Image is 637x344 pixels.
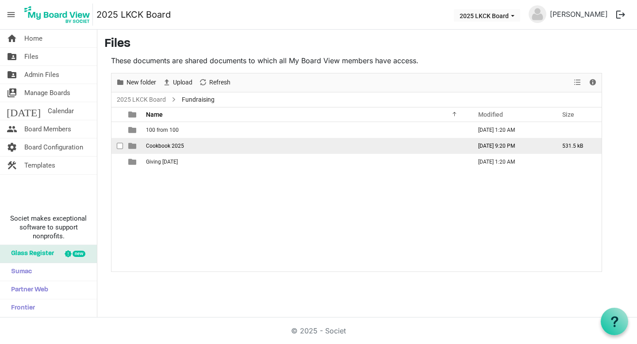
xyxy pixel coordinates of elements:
td: September 16, 2025 9:20 PM column header Modified [469,138,553,154]
span: Home [24,30,42,47]
div: View [570,73,585,92]
a: © 2025 - Societ [291,326,346,335]
td: September 09, 2025 1:20 AM column header Modified [469,122,553,138]
span: Templates [24,157,55,174]
span: Upload [172,77,193,88]
td: is template cell column header Size [553,154,602,170]
td: is template cell column header type [123,138,143,154]
a: 2025 LKCK Board [96,6,171,23]
button: New folder [115,77,158,88]
p: These documents are shared documents to which all My Board View members have access. [111,55,602,66]
span: Modified [478,111,503,118]
span: [DATE] [7,102,41,120]
span: Frontier [7,299,35,317]
span: menu [3,6,19,23]
td: checkbox [111,138,123,154]
td: is template cell column header type [123,154,143,170]
div: Upload [159,73,196,92]
button: Upload [161,77,194,88]
span: home [7,30,17,47]
img: no-profile-picture.svg [529,5,546,23]
td: 531.5 kB is template cell column header Size [553,138,602,154]
span: Cookbook 2025 [146,143,184,149]
div: Refresh [196,73,234,92]
h3: Files [104,37,630,52]
span: Manage Boards [24,84,70,102]
span: Glass Register [7,245,54,263]
td: checkbox [111,154,123,170]
span: Giving [DATE] [146,159,178,165]
button: View dropdownbutton [572,77,583,88]
div: new [73,251,85,257]
span: Name [146,111,163,118]
span: Societ makes exceptional software to support nonprofits. [4,214,93,241]
span: Admin Files [24,66,59,84]
span: 100 from 100 [146,127,179,133]
span: Files [24,48,38,65]
div: Details [585,73,600,92]
span: Board Configuration [24,138,83,156]
button: Details [587,77,599,88]
td: September 09, 2025 1:20 AM column header Modified [469,154,553,170]
span: folder_shared [7,66,17,84]
span: Board Members [24,120,71,138]
a: [PERSON_NAME] [546,5,611,23]
a: 2025 LKCK Board [115,94,168,105]
span: folder_shared [7,48,17,65]
span: people [7,120,17,138]
span: Size [562,111,574,118]
td: Giving Tuesday is template cell column header Name [143,154,469,170]
span: switch_account [7,84,17,102]
td: 100 from 100 is template cell column header Name [143,122,469,138]
button: 2025 LKCK Board dropdownbutton [454,9,520,22]
a: My Board View Logo [22,4,96,26]
span: Fundraising [180,94,216,105]
span: Partner Web [7,281,48,299]
span: Refresh [208,77,231,88]
div: New folder [113,73,159,92]
td: checkbox [111,122,123,138]
td: is template cell column header Size [553,122,602,138]
td: Cookbook 2025 is template cell column header Name [143,138,469,154]
button: logout [611,5,630,24]
span: Calendar [48,102,74,120]
span: Sumac [7,263,32,281]
button: Refresh [197,77,232,88]
span: construction [7,157,17,174]
td: is template cell column header type [123,122,143,138]
span: settings [7,138,17,156]
img: My Board View Logo [22,4,93,26]
span: New folder [126,77,157,88]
